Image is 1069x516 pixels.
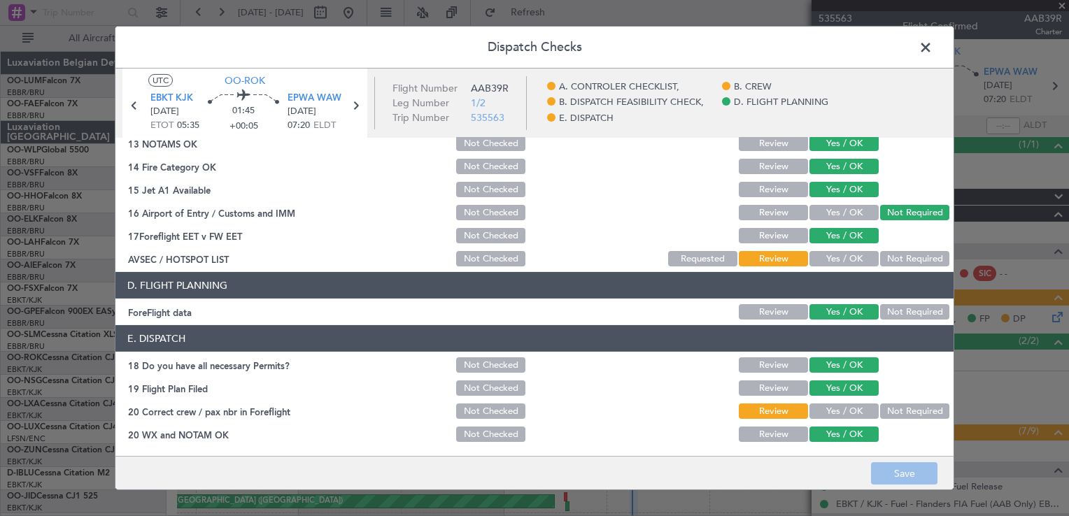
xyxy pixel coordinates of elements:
[880,403,949,419] button: Not Required
[734,96,828,110] span: D. FLIGHT PLANNING
[809,427,879,442] button: Yes / OK
[809,182,879,197] button: Yes / OK
[880,304,949,320] button: Not Required
[809,357,879,373] button: Yes / OK
[809,228,879,243] button: Yes / OK
[809,159,879,174] button: Yes / OK
[809,251,879,266] button: Yes / OK
[809,380,879,396] button: Yes / OK
[809,136,879,151] button: Yes / OK
[880,251,949,266] button: Not Required
[115,27,954,69] header: Dispatch Checks
[809,304,879,320] button: Yes / OK
[880,205,949,220] button: Not Required
[809,205,879,220] button: Yes / OK
[809,403,879,419] button: Yes / OK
